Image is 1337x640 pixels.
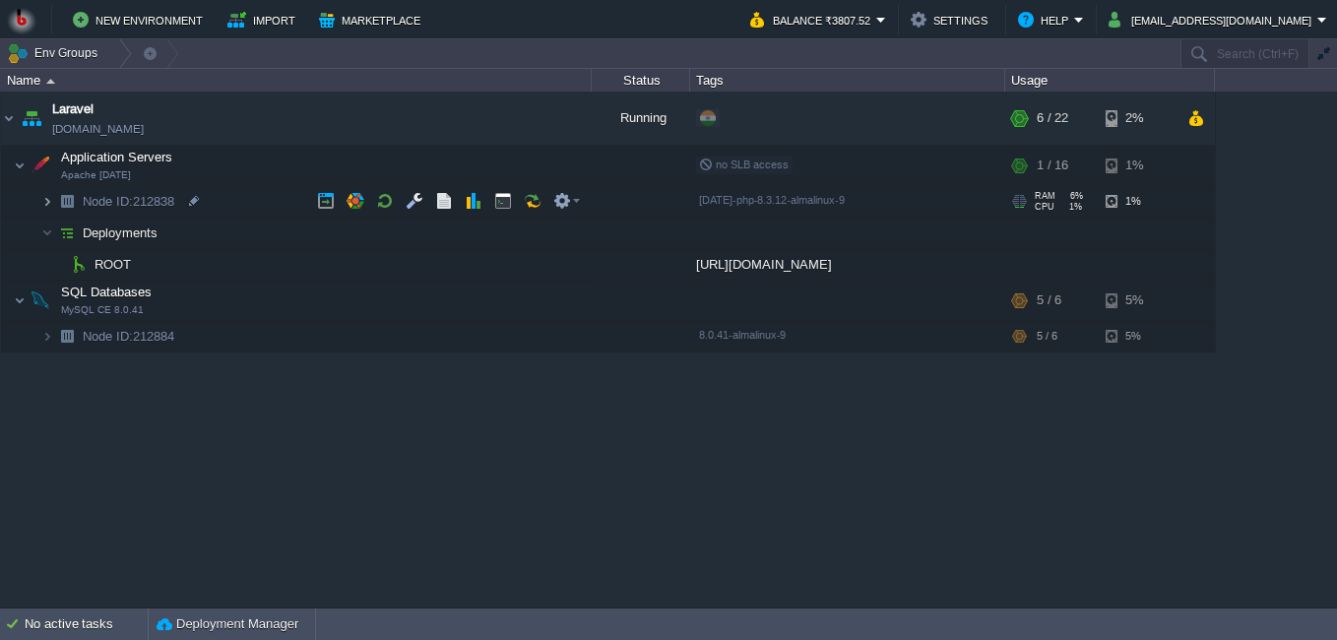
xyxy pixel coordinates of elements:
[53,249,65,280] img: AMDAwAAAACH5BAEAAAAALAAAAAABAAEAAAICRAEAOw==
[1,92,17,145] img: AMDAwAAAACH5BAEAAAAALAAAAAABAAEAAAICRAEAOw==
[690,249,1005,280] div: [URL][DOMAIN_NAME]
[61,169,131,181] span: Apache [DATE]
[61,304,144,316] span: MySQL CE 8.0.41
[81,193,177,210] span: 212838
[1037,321,1057,352] div: 5 / 6
[1037,281,1061,320] div: 5 / 6
[83,329,133,344] span: Node ID:
[81,193,177,210] a: Node ID:212838
[14,281,26,320] img: AMDAwAAAACH5BAEAAAAALAAAAAABAAEAAAICRAEAOw==
[41,186,53,217] img: AMDAwAAAACH5BAEAAAAALAAAAAABAAEAAAICRAEAOw==
[699,194,845,206] span: [DATE]-php-8.3.12-almalinux-9
[59,149,175,165] span: Application Servers
[1109,8,1317,32] button: [EMAIL_ADDRESS][DOMAIN_NAME]
[53,321,81,352] img: AMDAwAAAACH5BAEAAAAALAAAAAABAAEAAAICRAEAOw==
[699,329,786,341] span: 8.0.41-almalinux-9
[7,5,36,34] img: Bitss Techniques
[59,150,175,164] a: Application ServersApache [DATE]
[319,8,426,32] button: Marketplace
[81,328,177,345] a: Node ID:212884
[1006,69,1214,92] div: Usage
[81,328,177,345] span: 212884
[157,614,298,634] button: Deployment Manager
[83,194,133,209] span: Node ID:
[7,39,104,67] button: Env Groups
[18,92,45,145] img: AMDAwAAAACH5BAEAAAAALAAAAAABAAEAAAICRAEAOw==
[53,218,81,248] img: AMDAwAAAACH5BAEAAAAALAAAAAABAAEAAAICRAEAOw==
[593,69,689,92] div: Status
[1106,146,1170,185] div: 1%
[65,249,93,280] img: AMDAwAAAACH5BAEAAAAALAAAAAABAAEAAAICRAEAOw==
[911,8,993,32] button: Settings
[1063,191,1083,201] span: 6%
[81,224,160,241] a: Deployments
[41,321,53,352] img: AMDAwAAAACH5BAEAAAAALAAAAAABAAEAAAICRAEAOw==
[27,146,54,185] img: AMDAwAAAACH5BAEAAAAALAAAAAABAAEAAAICRAEAOw==
[750,8,876,32] button: Balance ₹3807.52
[1106,321,1170,352] div: 5%
[25,608,148,640] div: No active tasks
[227,8,301,32] button: Import
[46,79,55,84] img: AMDAwAAAACH5BAEAAAAALAAAAAABAAEAAAICRAEAOw==
[1035,191,1055,201] span: RAM
[1106,186,1170,217] div: 1%
[27,281,54,320] img: AMDAwAAAACH5BAEAAAAALAAAAAABAAEAAAICRAEAOw==
[699,159,789,170] span: no SLB access
[41,218,53,248] img: AMDAwAAAACH5BAEAAAAALAAAAAABAAEAAAICRAEAOw==
[1037,146,1068,185] div: 1 / 16
[1018,8,1074,32] button: Help
[1062,202,1082,212] span: 1%
[52,119,144,139] a: [DOMAIN_NAME]
[691,69,1004,92] div: Tags
[53,186,81,217] img: AMDAwAAAACH5BAEAAAAALAAAAAABAAEAAAICRAEAOw==
[1106,281,1170,320] div: 5%
[1035,202,1054,212] span: CPU
[93,256,134,273] a: ROOT
[59,284,155,300] span: SQL Databases
[2,69,591,92] div: Name
[14,146,26,185] img: AMDAwAAAACH5BAEAAAAALAAAAAABAAEAAAICRAEAOw==
[592,92,690,145] div: Running
[73,8,209,32] button: New Environment
[1106,92,1170,145] div: 2%
[1037,92,1068,145] div: 6 / 22
[59,285,155,299] a: SQL DatabasesMySQL CE 8.0.41
[52,99,94,119] a: Laravel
